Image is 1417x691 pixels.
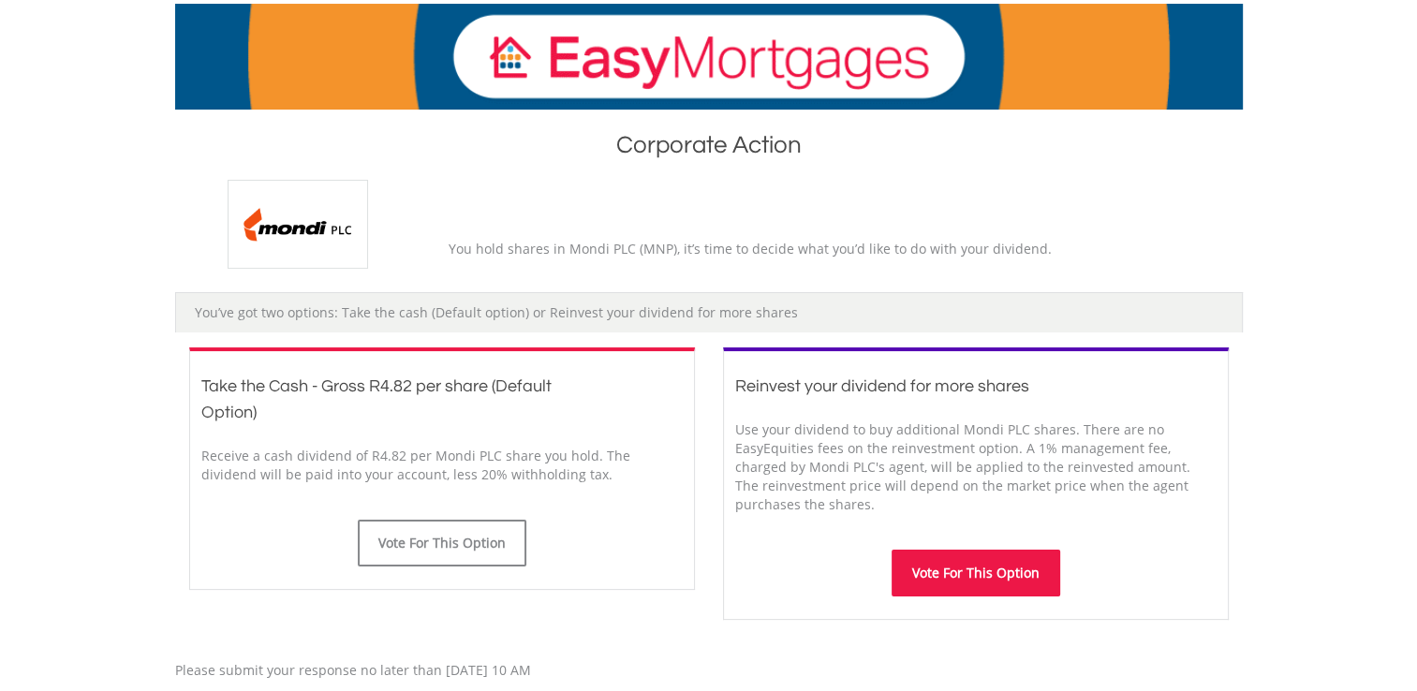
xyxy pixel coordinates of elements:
[195,303,798,321] span: You’ve got two options: Take the cash (Default option) or Reinvest your dividend for more shares
[449,240,1052,257] span: You hold shares in Mondi PLC (MNP), it’s time to decide what you’d like to do with your dividend.
[228,180,368,269] img: EQU.ZA.MNP.png
[175,4,1243,110] img: EasyMortage Promotion Banner
[358,520,526,566] button: Vote For This Option
[735,420,1190,513] span: Use your dividend to buy additional Mondi PLC shares. There are no EasyEquities fees on the reinv...
[892,550,1060,596] button: Vote For This Option
[201,447,630,483] span: Receive a cash dividend of R4.82 per Mondi PLC share you hold. The dividend will be paid into you...
[735,377,1029,395] span: Reinvest your dividend for more shares
[201,377,552,421] span: Take the Cash - Gross R4.82 per share (Default Option)
[175,128,1243,170] h1: Corporate Action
